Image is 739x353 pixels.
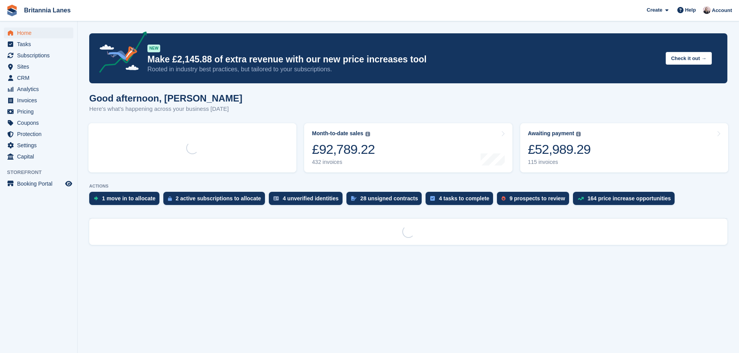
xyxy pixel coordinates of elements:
div: 4 tasks to complete [439,195,489,201]
span: Subscriptions [17,50,64,61]
span: Create [647,6,662,14]
div: 2 active subscriptions to allocate [176,195,261,201]
img: task-75834270c22a3079a89374b754ae025e5fb1db73e45f91037f5363f120a921f8.svg [430,196,435,201]
div: 115 invoices [528,159,591,165]
a: 164 price increase opportunities [573,192,679,209]
img: price-adjustments-announcement-icon-8257ccfd72463d97f412b2fc003d46551f7dbcb40ab6d574587a9cd5c0d94... [93,31,147,76]
div: 4 unverified identities [283,195,339,201]
a: menu [4,151,73,162]
p: ACTIONS [89,184,727,189]
div: 9 prospects to review [509,195,565,201]
a: 28 unsigned contracts [346,192,426,209]
a: Preview store [64,179,73,188]
a: Month-to-date sales £92,789.22 432 invoices [304,123,512,172]
a: menu [4,117,73,128]
span: Analytics [17,84,64,95]
span: Home [17,28,64,38]
a: 4 tasks to complete [426,192,497,209]
div: Month-to-date sales [312,130,363,137]
span: CRM [17,72,64,83]
a: menu [4,178,73,189]
div: 432 invoices [312,159,375,165]
span: Tasks [17,39,64,50]
img: icon-info-grey-7440780725fd019a000dd9b08b2336e03edf1995a4989e88bcd33f0948082b44.svg [365,132,370,136]
a: menu [4,72,73,83]
span: Protection [17,129,64,139]
span: Account [712,7,732,14]
p: Here's what's happening across your business [DATE] [89,105,242,114]
div: £92,789.22 [312,141,375,157]
a: 2 active subscriptions to allocate [163,192,269,209]
div: 28 unsigned contracts [360,195,418,201]
span: Booking Portal [17,178,64,189]
a: menu [4,140,73,151]
span: Storefront [7,169,77,176]
p: Make £2,145.88 of extra revenue with our new price increases tool [147,54,659,65]
img: icon-info-grey-7440780725fd019a000dd9b08b2336e03edf1995a4989e88bcd33f0948082b44.svg [576,132,581,136]
button: Check it out → [666,52,712,65]
img: price_increase_opportunities-93ffe204e8149a01c8c9dc8f82e8f89637d9d84a8eef4429ea346261dce0b2c0.svg [578,197,584,200]
img: contract_signature_icon-13c848040528278c33f63329250d36e43548de30e8caae1d1a13099fd9432cc5.svg [351,196,357,201]
img: move_ins_to_allocate_icon-fdf77a2bb77ea45bf5b3d319d69a93e2d87916cf1d5bf7949dd705db3b84f3ca.svg [94,196,98,201]
a: Britannia Lanes [21,4,74,17]
p: Rooted in industry best practices, but tailored to your subscriptions. [147,65,659,74]
span: Settings [17,140,64,151]
h1: Good afternoon, [PERSON_NAME] [89,93,242,103]
img: Alexandra Lane [703,6,711,14]
a: 9 prospects to review [497,192,573,209]
span: Coupons [17,117,64,128]
a: menu [4,28,73,38]
div: 164 price increase opportunities [588,195,671,201]
img: active_subscription_to_allocate_icon-d502201f5373d7db506a760aba3b589e785aa758c864c3986d89f69b8ff3... [168,196,172,201]
a: menu [4,95,73,106]
a: menu [4,61,73,72]
a: menu [4,50,73,61]
a: 1 move in to allocate [89,192,163,209]
img: prospect-51fa495bee0391a8d652442698ab0144808aea92771e9ea1ae160a38d050c398.svg [502,196,505,201]
span: Capital [17,151,64,162]
span: Help [685,6,696,14]
a: menu [4,39,73,50]
a: 4 unverified identities [269,192,346,209]
div: Awaiting payment [528,130,575,137]
span: Sites [17,61,64,72]
span: Pricing [17,106,64,117]
div: £52,989.29 [528,141,591,157]
a: menu [4,129,73,139]
a: Awaiting payment £52,989.29 115 invoices [520,123,728,172]
img: stora-icon-8386f47178a22dfd0bd8f6a31ec36ba5ce8667c1dd55bd0f319d3a0aa187defe.svg [6,5,18,16]
a: menu [4,84,73,95]
span: Invoices [17,95,64,106]
a: menu [4,106,73,117]
img: verify_identity-adf6edd0f0f0b5bbfe63781bf79b02c33cf7c696d77639b501bdc392416b5a36.svg [273,196,279,201]
div: NEW [147,45,160,52]
div: 1 move in to allocate [102,195,156,201]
